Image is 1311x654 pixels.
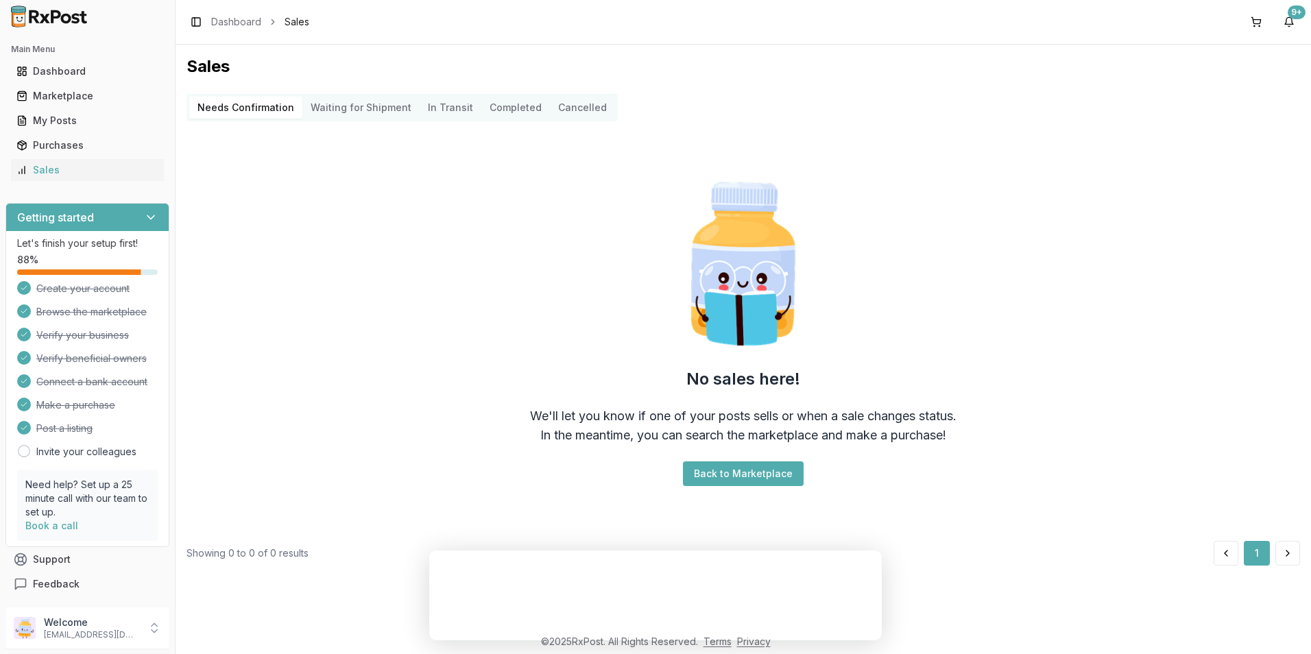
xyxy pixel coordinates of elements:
button: Purchases [5,134,169,156]
div: Sales [16,163,158,177]
button: 9+ [1278,11,1300,33]
a: Marketplace [11,84,164,108]
a: Privacy [737,635,771,647]
span: Verify beneficial owners [36,352,147,365]
a: Dashboard [211,15,261,29]
span: 88 % [17,253,38,267]
button: Back to Marketplace [683,461,804,486]
button: Sales [5,159,169,181]
a: Sales [11,158,164,182]
h1: Sales [187,56,1300,77]
img: User avatar [14,617,36,639]
div: We'll let you know if one of your posts sells or when a sale changes status. [530,407,957,426]
span: Browse the marketplace [36,305,147,319]
span: Post a listing [36,422,93,435]
div: Showing 0 to 0 of 0 results [187,546,309,560]
img: Smart Pill Bottle [655,176,831,352]
iframe: Survey from RxPost [429,550,882,640]
div: Marketplace [16,89,158,103]
button: Feedback [5,572,169,596]
p: Let's finish your setup first! [17,237,158,250]
button: In Transit [420,97,481,119]
button: Cancelled [550,97,615,119]
button: 1 [1244,541,1270,566]
div: Purchases [16,138,158,152]
p: [EMAIL_ADDRESS][DOMAIN_NAME] [44,629,139,640]
a: My Posts [11,108,164,133]
a: Purchases [11,133,164,158]
button: Needs Confirmation [189,97,302,119]
button: Dashboard [5,60,169,82]
button: Waiting for Shipment [302,97,420,119]
p: Welcome [44,616,139,629]
span: Sales [285,15,309,29]
span: Make a purchase [36,398,115,412]
button: My Posts [5,110,169,132]
h2: Main Menu [11,44,164,55]
button: Support [5,547,169,572]
a: Terms [703,635,732,647]
p: Need help? Set up a 25 minute call with our team to set up. [25,478,149,519]
span: Feedback [33,577,80,591]
span: Verify your business [36,328,129,342]
a: Book a call [25,520,78,531]
button: Completed [481,97,550,119]
span: Create your account [36,282,130,295]
div: 9+ [1288,5,1306,19]
a: Dashboard [11,59,164,84]
div: Dashboard [16,64,158,78]
img: RxPost Logo [5,5,93,27]
button: Marketplace [5,85,169,107]
iframe: Intercom live chat [1264,607,1297,640]
div: In the meantime, you can search the marketplace and make a purchase! [540,426,946,445]
div: My Posts [16,114,158,128]
a: Invite your colleagues [36,445,136,459]
nav: breadcrumb [211,15,309,29]
h3: Getting started [17,209,94,226]
h2: No sales here! [686,368,800,390]
span: Connect a bank account [36,375,147,389]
